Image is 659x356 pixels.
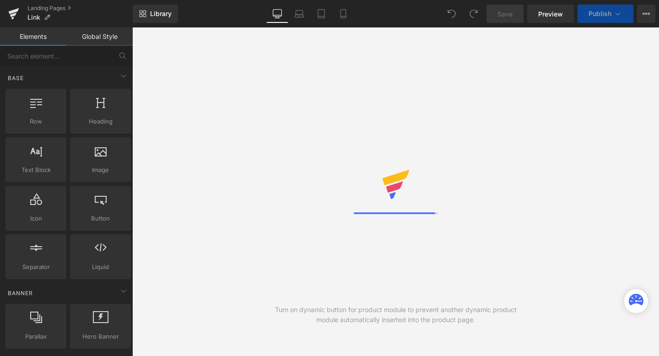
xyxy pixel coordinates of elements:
[443,5,461,23] button: Undo
[527,5,574,23] a: Preview
[288,5,310,23] a: Laptop
[538,9,563,19] span: Preview
[73,332,128,341] span: Hero Banner
[589,10,611,17] span: Publish
[637,5,655,23] button: More
[8,214,64,223] span: Icon
[150,10,172,18] span: Library
[73,214,128,223] span: Button
[266,5,288,23] a: Desktop
[497,9,513,19] span: Save
[7,74,25,82] span: Base
[264,305,528,325] div: Turn on dynamic button for product module to prevent another dynamic product module automatically...
[8,262,64,272] span: Separator
[73,262,128,272] span: Liquid
[8,332,64,341] span: Parallax
[332,5,354,23] a: Mobile
[8,117,64,126] span: Row
[7,289,34,297] span: Banner
[8,165,64,175] span: Text Block
[27,5,133,12] a: Landing Pages
[133,5,178,23] a: New Library
[27,14,40,21] span: Link
[310,5,332,23] a: Tablet
[73,117,128,126] span: Heading
[66,27,133,46] a: Global Style
[465,5,483,23] button: Redo
[578,5,633,23] button: Publish
[73,165,128,175] span: Image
